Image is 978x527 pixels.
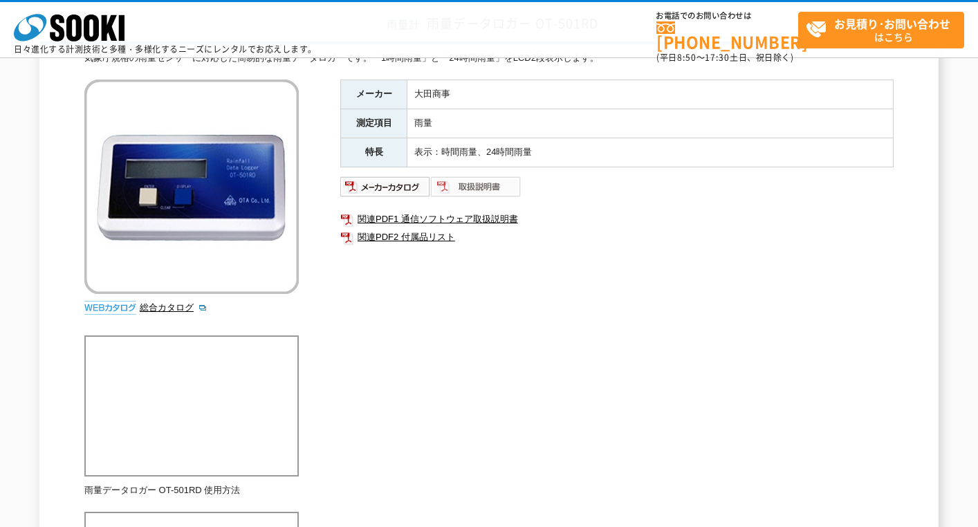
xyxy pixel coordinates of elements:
[656,12,798,20] span: お電話でのお問い合わせは
[806,12,963,47] span: はこちら
[705,51,730,64] span: 17:30
[140,302,207,313] a: 総合カタログ
[656,51,793,64] span: (平日 ～ 土日、祝日除く)
[798,12,964,48] a: お見積り･お問い合わせはこちら
[84,483,299,498] p: 雨量データロガー OT-501RD 使用方法
[431,185,522,195] a: 取扱説明書
[677,51,696,64] span: 8:50
[834,15,950,32] strong: お見積り･お問い合わせ
[14,45,317,53] p: 日々進化する計測技術と多種・多様化するニーズにレンタルでお応えします。
[656,21,798,50] a: [PHONE_NUMBER]
[84,80,299,294] img: 雨量データロガー OT-501RD
[341,80,407,109] th: メーカー
[340,185,431,195] a: メーカーカタログ
[340,176,431,198] img: メーカーカタログ
[84,301,136,315] img: webカタログ
[407,109,894,138] td: 雨量
[341,109,407,138] th: 測定項目
[340,210,894,228] a: 関連PDF1 通信ソフトウェア取扱説明書
[407,138,894,167] td: 表示：時間雨量、24時間雨量
[340,228,894,246] a: 関連PDF2 付属品リスト
[407,80,894,109] td: 大田商事
[341,138,407,167] th: 特長
[431,176,522,198] img: 取扱説明書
